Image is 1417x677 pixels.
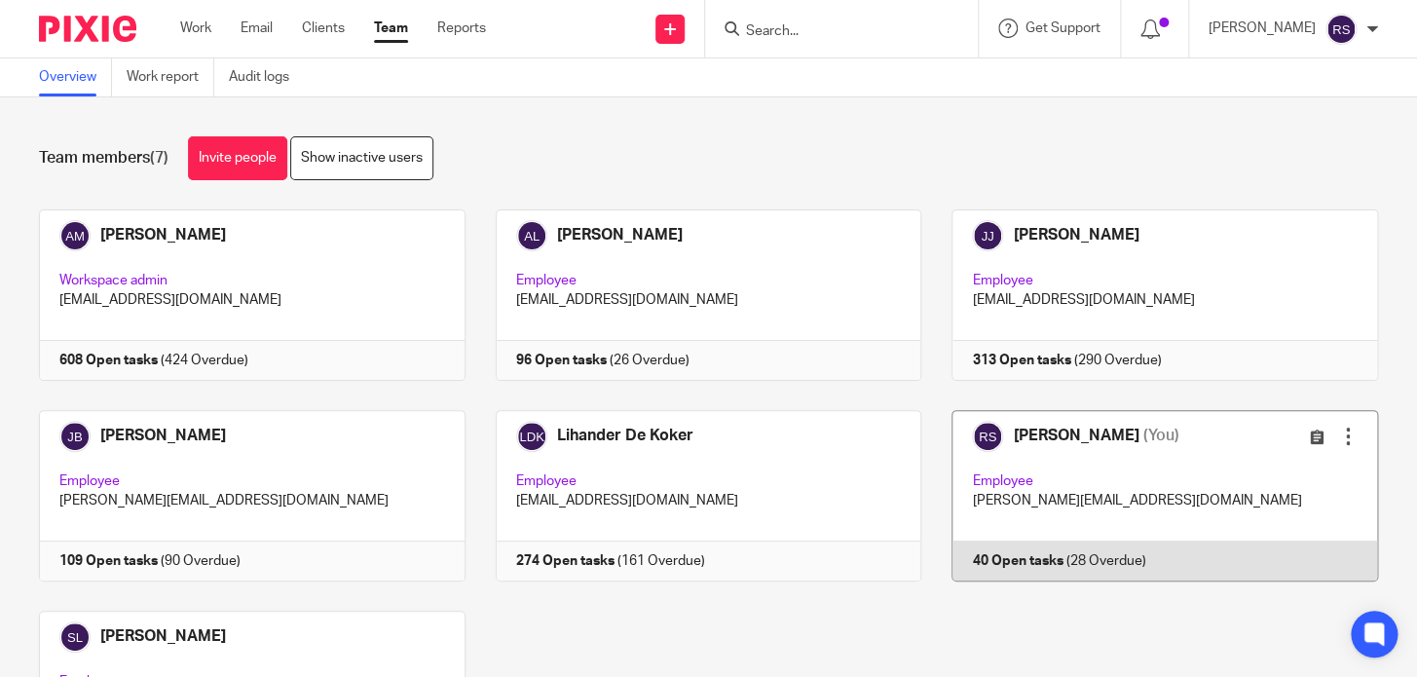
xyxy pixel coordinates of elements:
[374,19,408,38] a: Team
[241,19,273,38] a: Email
[437,19,486,38] a: Reports
[1325,14,1357,45] img: svg%3E
[39,16,136,42] img: Pixie
[188,136,287,180] a: Invite people
[302,19,345,38] a: Clients
[180,19,211,38] a: Work
[39,58,112,96] a: Overview
[744,23,919,41] input: Search
[150,150,168,166] span: (7)
[290,136,433,180] a: Show inactive users
[1025,21,1100,35] span: Get Support
[1209,19,1316,38] p: [PERSON_NAME]
[229,58,304,96] a: Audit logs
[127,58,214,96] a: Work report
[39,148,168,169] h1: Team members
